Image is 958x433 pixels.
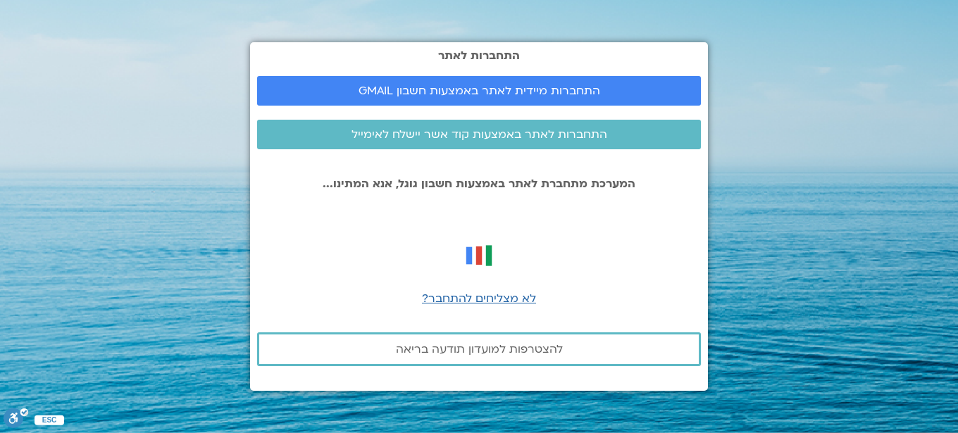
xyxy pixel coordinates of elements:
a: התחברות מיידית לאתר באמצעות חשבון GMAIL [257,76,701,106]
a: התחברות לאתר באמצעות קוד אשר יישלח לאימייל [257,120,701,149]
h2: התחברות לאתר [257,49,701,62]
a: לא מצליחים להתחבר? [422,291,536,306]
span: להצטרפות למועדון תודעה בריאה [396,343,563,356]
span: התחברות לאתר באמצעות קוד אשר יישלח לאימייל [352,128,607,141]
a: להצטרפות למועדון תודעה בריאה [257,332,701,366]
p: המערכת מתחברת לאתר באמצעות חשבון גוגל, אנא המתינו... [257,177,701,190]
span: התחברות מיידית לאתר באמצעות חשבון GMAIL [359,84,600,97]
